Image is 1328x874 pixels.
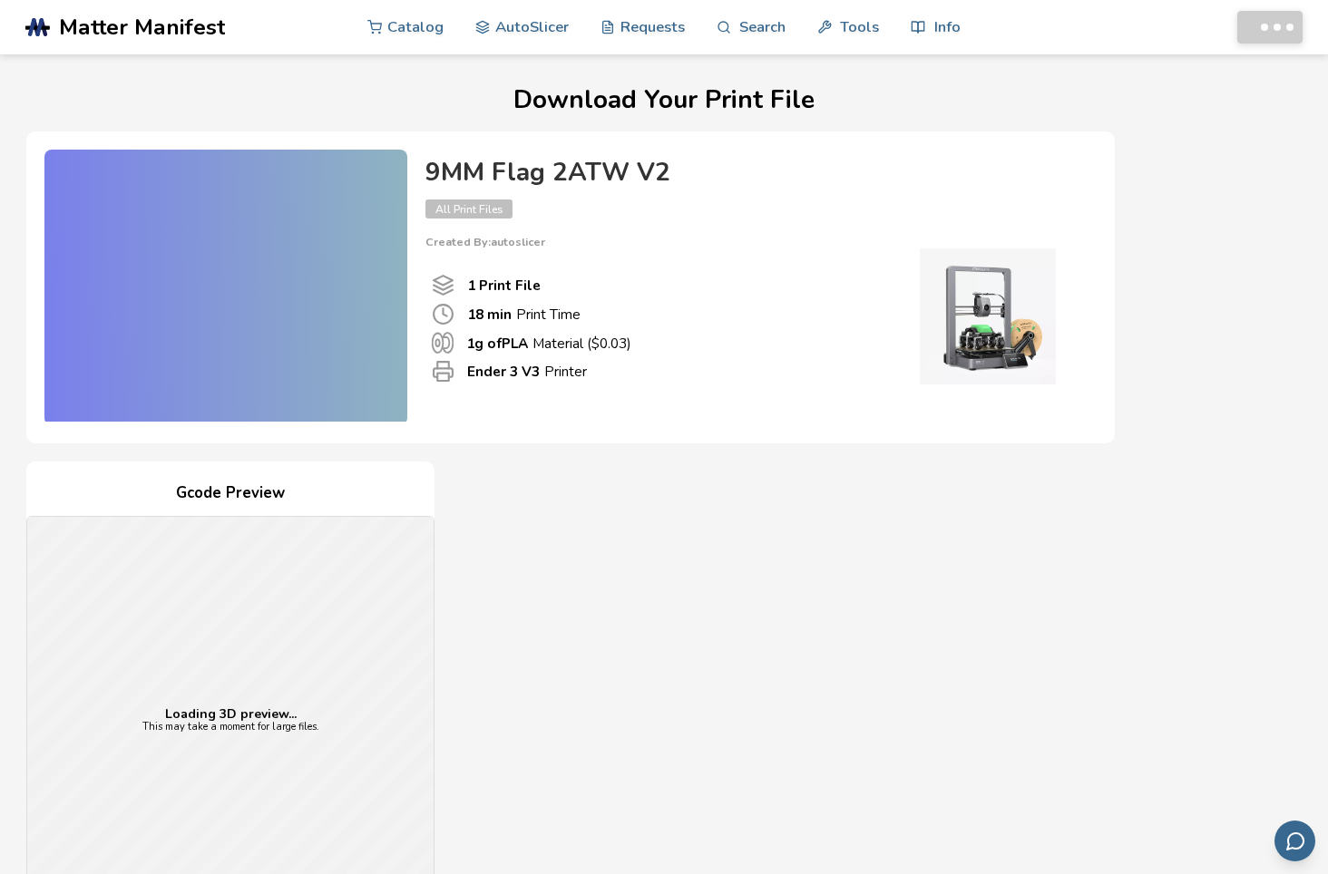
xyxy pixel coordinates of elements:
[1274,821,1315,861] button: Send feedback via email
[432,303,454,325] span: Print Time
[425,199,513,218] span: All Print Files
[467,362,540,381] b: Ender 3 V3
[59,15,225,40] span: Matter Manifest
[467,305,581,324] p: Print Time
[425,236,1079,248] p: Created By: autoslicer
[142,722,319,733] p: This may take a moment for large files.
[467,362,587,381] p: Printer
[432,332,454,354] span: Material Used
[432,360,454,383] span: Printer
[26,480,435,508] h4: Gcode Preview
[425,159,1079,187] h4: 9MM Flag 2ATW V2
[142,707,319,722] p: Loading 3D preview...
[466,334,528,353] b: 1 g of PLA
[467,305,512,324] b: 18 min
[26,86,1301,114] h1: Download Your Print File
[897,248,1079,384] img: Printer
[466,334,631,353] p: Material ($ 0.03 )
[432,274,454,296] span: Number Of Print files
[467,276,541,295] b: 1 Print File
